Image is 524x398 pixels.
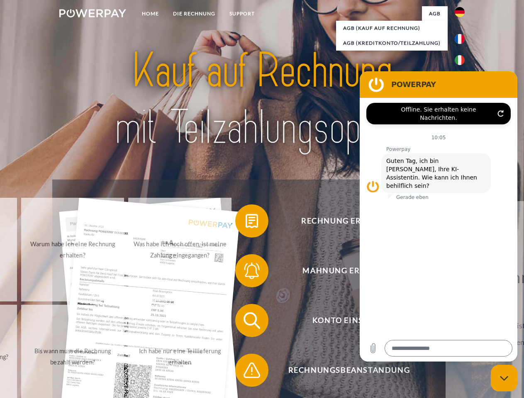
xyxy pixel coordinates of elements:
[235,304,451,337] button: Konto einsehen
[491,365,517,391] iframe: Schaltfläche zum Öffnen des Messaging-Fensters; Konversation läuft
[133,345,227,368] div: Ich habe nur eine Teillieferung erhalten
[455,34,465,44] img: fr
[166,6,222,21] a: DIE RECHNUNG
[26,238,119,261] div: Warum habe ich eine Rechnung erhalten?
[247,304,451,337] span: Konto einsehen
[336,36,448,51] a: AGB (Kreditkonto/Teilzahlung)
[241,310,262,331] img: qb_search.svg
[59,9,126,17] img: logo-powerpay-white.svg
[235,354,451,387] button: Rechnungsbeanstandung
[422,6,448,21] a: agb
[133,238,227,261] div: Was habe ich noch offen, ist meine Zahlung eingegangen?
[128,198,232,301] a: Was habe ich noch offen, ist meine Zahlung eingegangen?
[222,6,262,21] a: SUPPORT
[360,71,517,362] iframe: Messaging-Fenster
[26,345,119,368] div: Bis wann muss die Rechnung bezahlt werden?
[79,40,445,159] img: title-powerpay_de.svg
[247,354,451,387] span: Rechnungsbeanstandung
[241,360,262,381] img: qb_warning.svg
[455,7,465,17] img: de
[336,21,448,36] a: AGB (Kauf auf Rechnung)
[135,6,166,21] a: Home
[455,55,465,65] img: it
